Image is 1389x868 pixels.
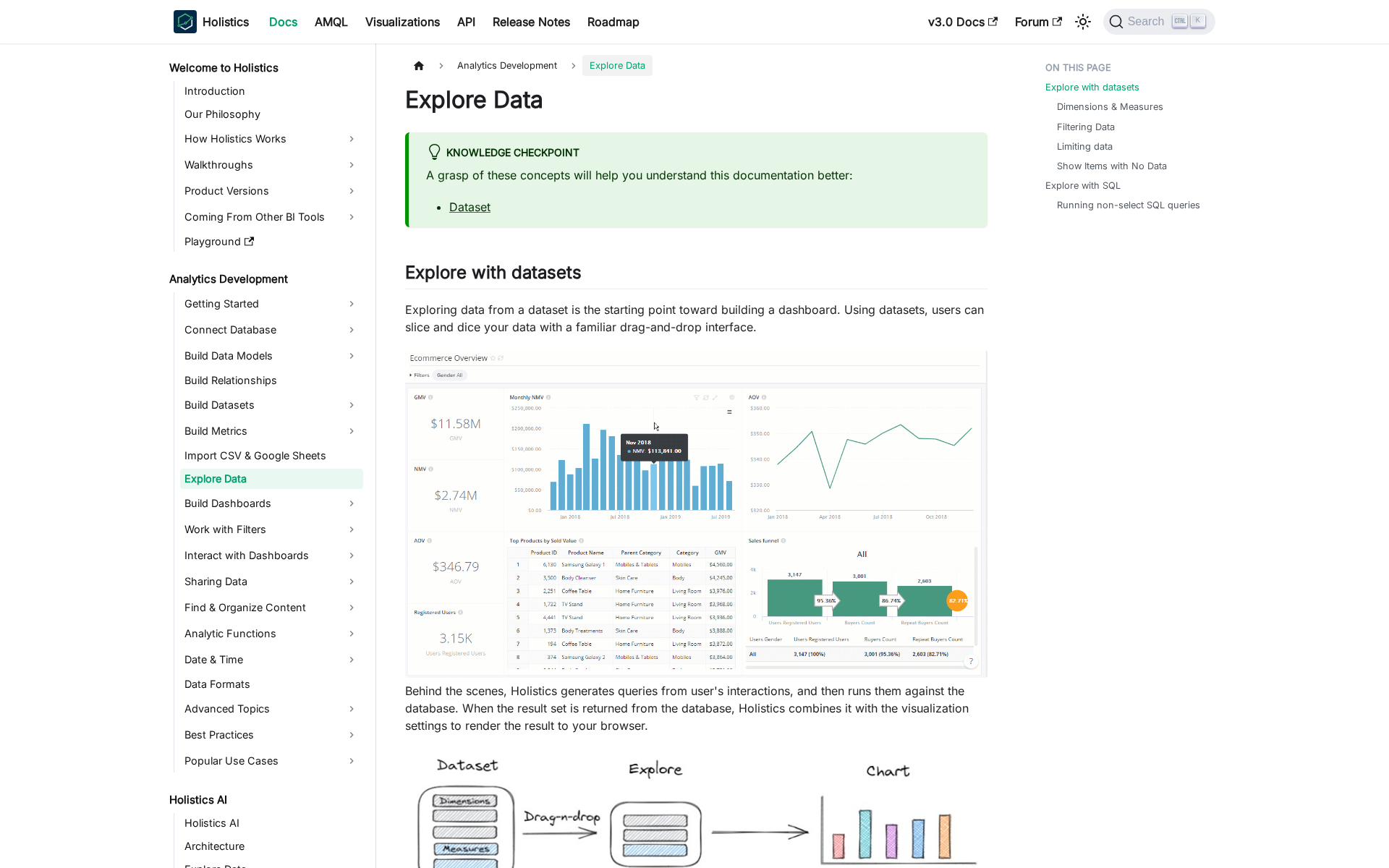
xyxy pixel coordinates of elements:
a: Build Datasets [180,393,363,417]
a: Our Philosophy [180,104,363,124]
a: Forum [1006,10,1071,33]
kbd: K [1191,14,1205,27]
a: How Holistics Works [180,127,363,150]
img: Holistics [174,10,197,33]
a: Popular Use Cases [180,749,363,773]
button: Switch between dark and light mode (currently light mode) [1071,10,1095,33]
a: Date & Time [180,648,363,671]
a: Walkthroughs [180,153,363,176]
a: Build Metrics [180,420,363,443]
a: AMQL [306,10,357,33]
a: Build Data Models [180,344,363,367]
a: Getting Started [180,292,363,315]
a: Best Practices [180,723,363,746]
a: HolisticsHolistics [174,10,249,33]
a: Work with Filters [180,518,363,541]
a: Holistics AI [165,790,363,810]
h2: Explore with datasets [405,262,987,289]
p: A grasp of these concepts will help you understand this documentation better: [426,166,970,184]
a: Dimensions & Measures [1057,100,1163,114]
a: Coming From Other BI Tools [180,205,363,229]
div: Knowledge Checkpoint [426,144,970,163]
a: Explore with datasets [1045,80,1139,94]
a: Welcome to Holistics [165,58,363,78]
a: Docs [260,10,306,33]
a: Running non-select SQL queries [1057,198,1200,212]
a: Analytic Functions [180,622,363,645]
p: Behind the scenes, Holistics generates queries from user's interactions, and then runs them again... [405,682,987,734]
a: Filtering Data [1057,120,1115,134]
a: Introduction [180,81,363,101]
nav: Docs sidebar [159,43,376,868]
a: Explore Data [180,469,363,489]
b: Holistics [203,13,249,30]
span: Explore Data [582,55,653,76]
a: Home page [405,55,433,76]
button: Search (Ctrl+K) [1103,9,1215,35]
a: Limiting data [1057,140,1113,153]
a: Find & Organize Content [180,596,363,619]
a: Show Items with No Data [1057,159,1167,173]
h1: Explore Data [405,85,987,114]
a: Holistics AI [180,813,363,833]
a: Roadmap [579,10,648,33]
a: Data Formats [180,674,363,694]
a: Release Notes [484,10,579,33]
span: Analytics Development [450,55,564,76]
a: Interact with Dashboards [180,544,363,567]
p: Exploring data from a dataset is the starting point toward building a dashboard. Using datasets, ... [405,301,987,336]
a: Build Relationships [180,370,363,391]
a: Visualizations [357,10,449,33]
a: Analytics Development [165,269,363,289]
a: Explore with SQL [1045,179,1121,192]
a: Connect Database [180,318,363,341]
a: Build Dashboards [180,492,363,515]
span: Search [1123,15,1173,28]
a: Dataset [449,200,490,214]
a: API [449,10,484,33]
a: Playground [180,231,363,252]
a: Import CSV & Google Sheets [180,446,363,466]
a: Sharing Data [180,570,363,593]
a: v3.0 Docs [919,10,1006,33]
nav: Breadcrumbs [405,55,987,76]
a: Architecture [180,836,363,856]
a: Product Versions [180,179,363,203]
a: Advanced Topics [180,697,363,720]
